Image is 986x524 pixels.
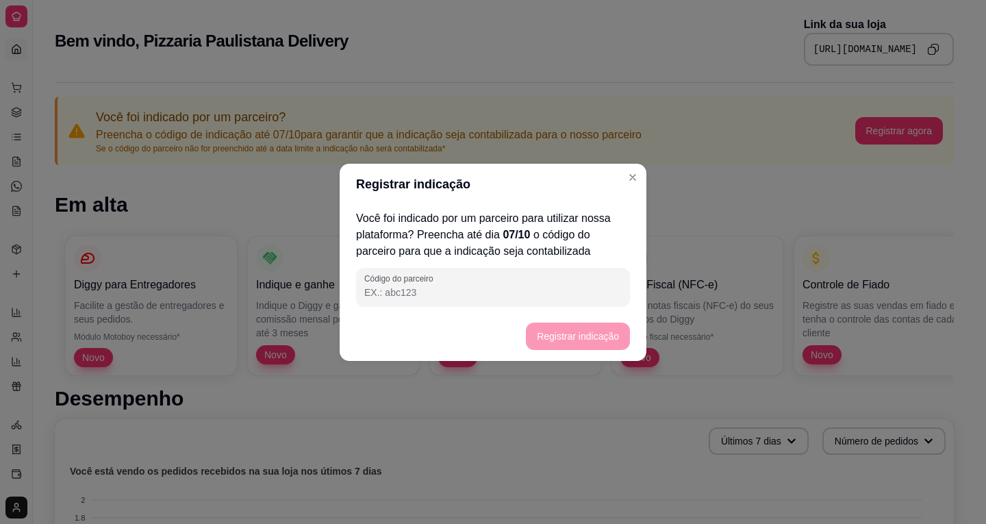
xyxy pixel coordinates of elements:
[503,229,533,240] span: 07/10
[364,273,438,284] label: Código do parceiro
[356,175,470,194] p: Registrar indicação
[622,166,644,188] button: Close
[356,210,630,260] p: Você foi indicado por um parceiro para utilizar nossa plataforma? Preencha até dia o código do pa...
[364,286,622,299] input: Código do parceiro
